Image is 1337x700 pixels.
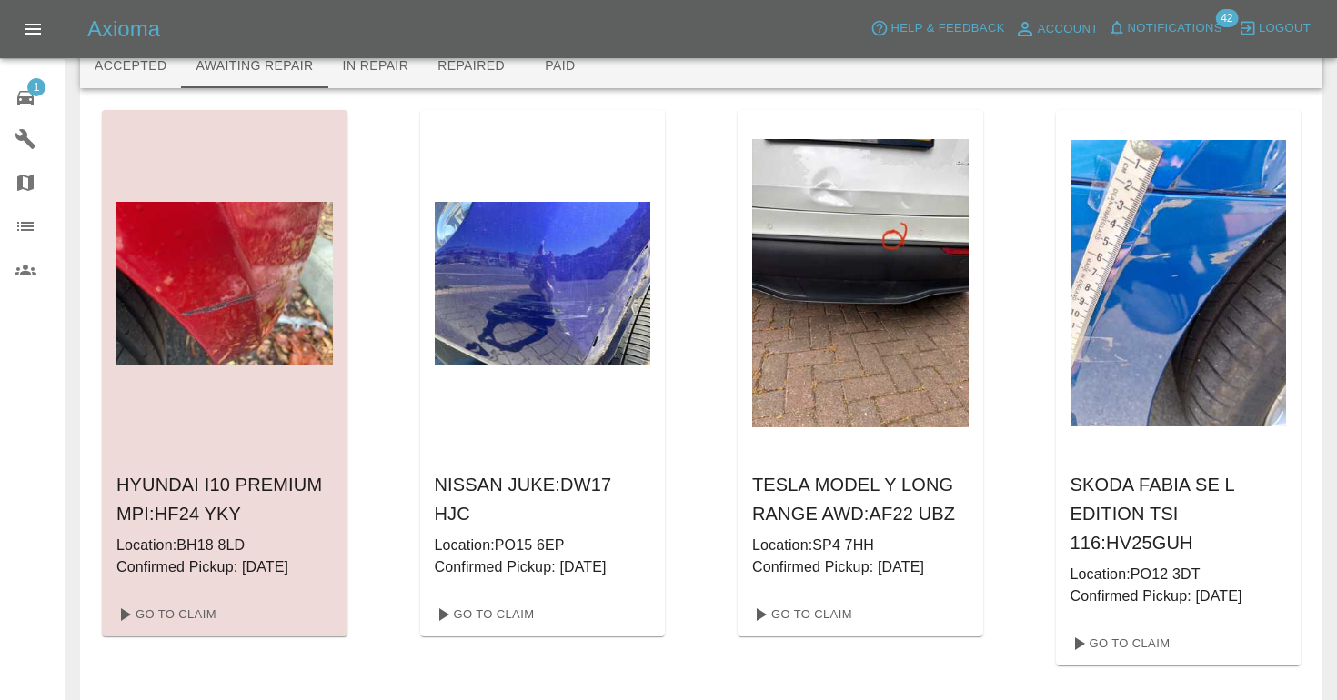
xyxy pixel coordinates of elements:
[427,600,539,629] a: Go To Claim
[1063,629,1175,658] a: Go To Claim
[1010,15,1103,44] a: Account
[745,600,857,629] a: Go To Claim
[435,535,651,556] p: Location: PO15 6EP
[87,15,160,44] h5: Axioma
[1038,19,1099,40] span: Account
[435,556,651,578] p: Confirmed Pickup: [DATE]
[181,45,327,88] button: Awaiting Repair
[1071,564,1287,585] p: Location: PO12 3DT
[116,535,333,556] p: Location: BH18 8LD
[519,45,601,88] button: Paid
[752,535,969,556] p: Location: SP4 7HH
[1215,9,1238,27] span: 42
[435,470,651,528] h6: NISSAN JUKE : DW17 HJC
[1071,585,1287,607] p: Confirmed Pickup: [DATE]
[890,18,1004,39] span: Help & Feedback
[80,45,181,88] button: Accepted
[109,600,221,629] a: Go To Claim
[752,556,969,578] p: Confirmed Pickup: [DATE]
[27,78,45,96] span: 1
[11,7,55,51] button: Open drawer
[116,470,333,528] h6: HYUNDAI I10 PREMIUM MPI : HF24 YKY
[752,470,969,528] h6: TESLA MODEL Y LONG RANGE AWD : AF22 UBZ
[116,556,333,578] p: Confirmed Pickup: [DATE]
[1128,18,1222,39] span: Notifications
[1071,470,1287,557] h6: SKODA FABIA SE L EDITION TSI 116 : HV25GUH
[1103,15,1227,43] button: Notifications
[1259,18,1311,39] span: Logout
[423,45,519,88] button: Repaired
[1234,15,1315,43] button: Logout
[328,45,424,88] button: In Repair
[866,15,1009,43] button: Help & Feedback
